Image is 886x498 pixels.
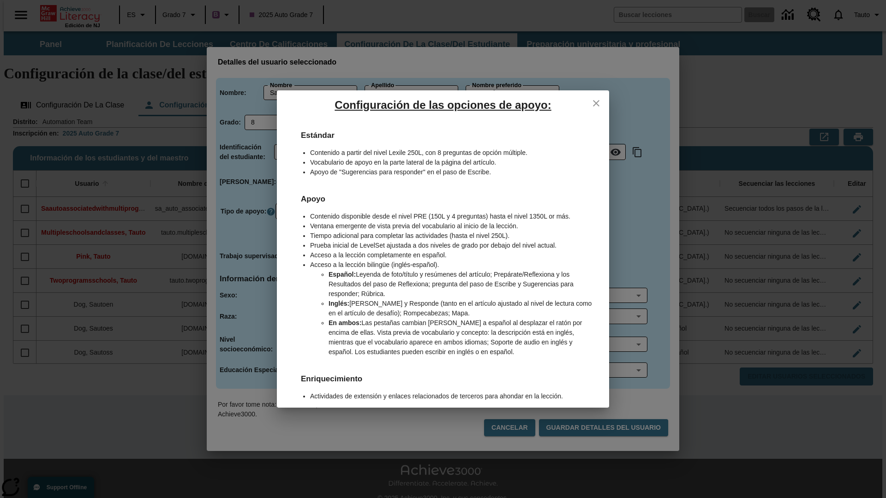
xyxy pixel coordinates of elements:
[310,212,594,221] li: Contenido disponible desde el nivel PRE (150L y 4 preguntas) hasta el nivel 1350L or más.
[310,158,594,167] li: Vocabulario de apoyo en la parte lateral de la página del artículo.
[310,260,594,270] li: Acceso a la lección bilingüe (inglés-español).
[329,299,594,318] li: [PERSON_NAME] y Responde (tanto en el artículo ajustado al nivel de lectura como en el artículo d...
[310,221,594,231] li: Ventana emergente de vista previa del vocabulario al inicio de la lección.
[587,94,605,113] button: close
[310,391,594,401] li: Actividades de extensión y enlaces relacionados de terceros para ahondar en la lección.
[277,90,609,120] h5: Configuración de las opciones de apoyo:
[292,120,594,142] h6: Estándar
[310,148,594,158] li: Contenido a partir del nivel Lexile 250L, con 8 preguntas de opción múltiple.
[329,270,594,299] li: Leyenda de foto/título y resúmenes del artículo; Prepárate/Reflexiona y los Resultados del paso d...
[292,184,594,205] h6: Apoyo
[310,241,594,250] li: Prueba inicial de LevelSet ajustada a dos niveles de grado por debajo del nivel actual.
[310,250,594,260] li: Acceso a la lección completamente en español.
[292,363,594,385] h6: Enriquecimiento
[310,167,594,177] li: Apoyo de "Sugerencias para responder" en el paso de Escribe.
[329,300,349,307] b: Inglés:
[329,271,356,278] b: Español:
[329,319,362,326] b: En ambos:
[310,231,594,241] li: Tiempo adicional para completar las actividades (hasta el nivel 250L).
[329,318,594,357] li: Las pestañas cambian [PERSON_NAME] a español al desplazar el ratón por encima de ellas. Vista pre...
